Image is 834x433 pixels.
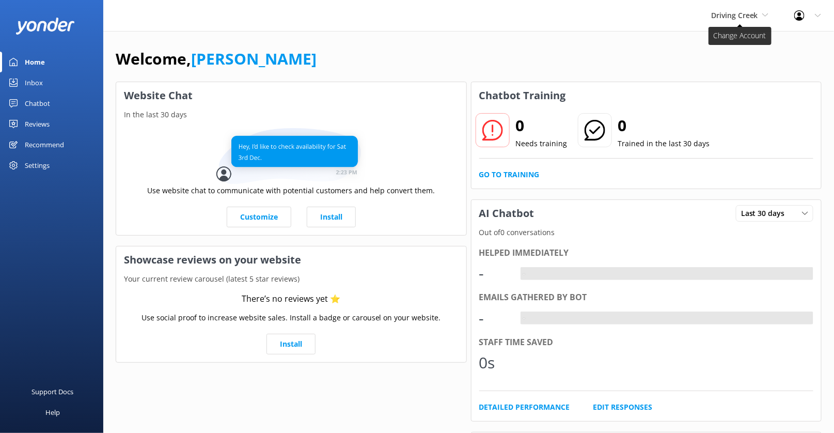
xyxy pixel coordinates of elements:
h3: AI Chatbot [471,200,542,227]
span: Last 30 days [741,208,791,219]
div: - [521,312,528,325]
a: Detailed Performance [479,401,570,413]
div: Support Docs [32,381,74,402]
p: Your current review carousel (latest 5 star reviews) [116,273,466,285]
a: Install [266,334,316,354]
div: Settings [25,155,50,176]
h2: 0 [618,113,710,138]
p: Use website chat to communicate with potential customers and help convert them. [147,185,435,196]
div: - [479,306,510,331]
div: Reviews [25,114,50,134]
img: conversation... [216,128,366,184]
h3: Showcase reviews on your website [116,246,466,273]
div: Staff time saved [479,336,814,349]
a: [PERSON_NAME] [191,48,317,69]
p: Use social proof to increase website sales. Install a badge or carousel on your website. [141,312,441,323]
div: Help [45,402,60,423]
div: Home [25,52,45,72]
div: - [479,261,510,286]
a: Go to Training [479,169,540,180]
h1: Welcome, [116,47,317,71]
div: 0s [479,350,510,375]
div: Helped immediately [479,246,814,260]
p: Needs training [516,138,568,149]
p: In the last 30 days [116,109,466,120]
div: Inbox [25,72,43,93]
div: Chatbot [25,93,50,114]
a: Install [307,207,356,227]
div: Recommend [25,134,64,155]
h2: 0 [516,113,568,138]
a: Customize [227,207,291,227]
h3: Website Chat [116,82,466,109]
p: Trained in the last 30 days [618,138,710,149]
div: There’s no reviews yet ⭐ [242,292,340,306]
a: Edit Responses [593,401,653,413]
p: Out of 0 conversations [471,227,822,238]
img: yonder-white-logo.png [15,18,75,35]
div: - [521,267,528,281]
div: Emails gathered by bot [479,291,814,304]
span: Driving Creek [711,10,758,20]
h3: Chatbot Training [471,82,574,109]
